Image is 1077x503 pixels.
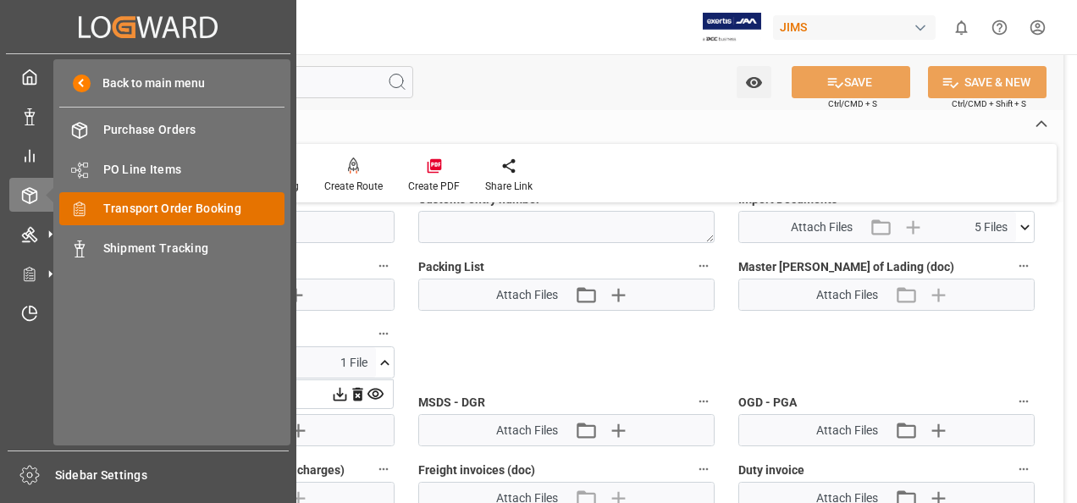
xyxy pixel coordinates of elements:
a: My Reports [9,139,287,172]
button: Shipping Letter of Instructions [373,255,395,277]
button: open menu [737,66,771,98]
a: Timeslot Management V2 [9,296,287,329]
a: My Cockpit [9,60,287,93]
span: MSDS - DGR [418,394,485,412]
a: Transport Order Booking [59,192,284,225]
button: JIMS [773,11,942,43]
a: PO Line Items [59,152,284,185]
div: Create PDF [408,179,460,194]
span: Duty invoice [738,462,804,479]
span: Attach Files [816,422,878,439]
span: Attach Files [816,286,878,304]
button: Freight invoices (doc) [693,458,715,480]
button: show 0 new notifications [942,8,980,47]
a: Shipment Tracking [59,231,284,264]
span: Sidebar Settings [55,467,290,484]
span: Transport Order Booking [103,200,285,218]
span: Attach Files [791,218,853,236]
span: 5 Files [975,218,1008,236]
div: Create Route [324,179,383,194]
span: Purchase Orders [103,121,285,139]
span: Attach Files [496,286,558,304]
span: 1 File [340,354,367,372]
span: Master [PERSON_NAME] of Lading (doc) [738,258,954,276]
span: Packing List [418,258,484,276]
span: Freight invoices (doc) [418,462,535,479]
button: Packing List [693,255,715,277]
span: OGD - PGA [738,394,797,412]
span: PO Line Items [103,161,285,179]
div: JIMS [773,15,936,40]
span: Ctrl/CMD + S [828,97,877,110]
span: Attach Files [496,422,558,439]
div: Share Link [485,179,533,194]
button: SAVE [792,66,910,98]
span: Back to main menu [91,75,205,92]
span: Ctrl/CMD + Shift + S [952,97,1026,110]
button: MSDS - DGR [693,390,715,412]
button: Help Center [980,8,1019,47]
button: OGD - PGA [1013,390,1035,412]
button: Master [PERSON_NAME] of Lading (doc) [1013,255,1035,277]
button: Quote (Freight and/or any additional charges) [373,458,395,480]
span: Shipment Tracking [103,240,285,257]
button: Duty invoice [1013,458,1035,480]
button: SAVE & NEW [928,66,1047,98]
img: Exertis%20JAM%20-%20Email%20Logo.jpg_1722504956.jpg [703,13,761,42]
a: Purchase Orders [59,113,284,146]
a: Data Management [9,99,287,132]
button: Invoice from the Supplier (doc) [373,323,395,345]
